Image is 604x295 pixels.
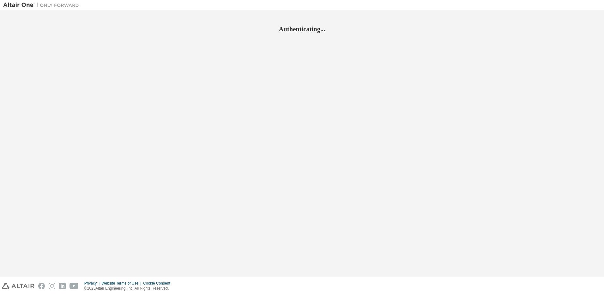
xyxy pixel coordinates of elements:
[84,286,174,291] p: © 2025 Altair Engineering, Inc. All Rights Reserved.
[143,281,174,286] div: Cookie Consent
[59,283,66,289] img: linkedin.svg
[49,283,55,289] img: instagram.svg
[38,283,45,289] img: facebook.svg
[3,25,601,33] h2: Authenticating...
[84,281,101,286] div: Privacy
[3,2,82,8] img: Altair One
[2,283,34,289] img: altair_logo.svg
[101,281,143,286] div: Website Terms of Use
[69,283,79,289] img: youtube.svg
